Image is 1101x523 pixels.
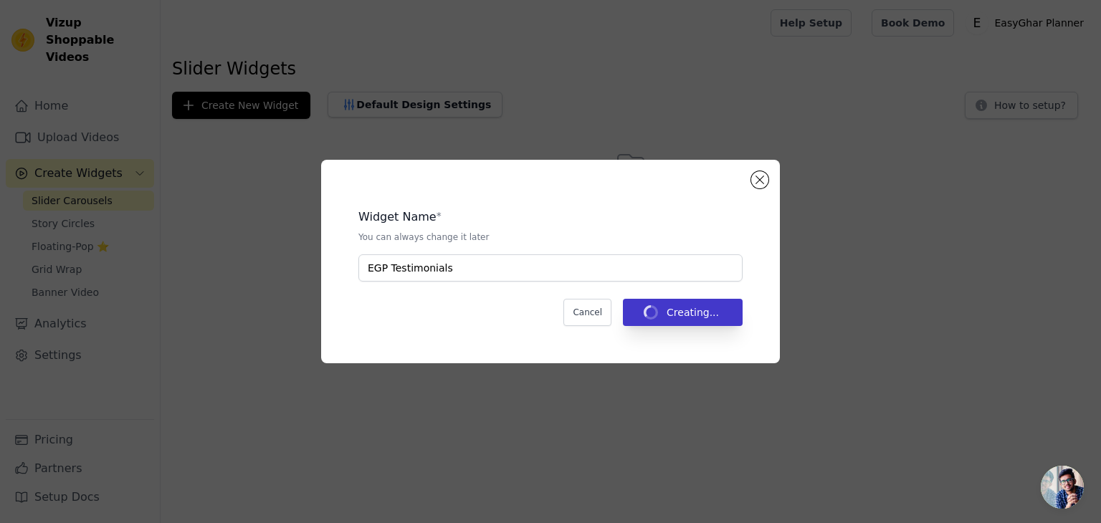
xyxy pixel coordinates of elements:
[563,299,611,326] button: Cancel
[623,299,743,326] button: Creating...
[1041,466,1084,509] a: Open chat
[751,171,768,188] button: Close modal
[358,208,437,226] legend: Widget Name
[358,231,743,243] p: You can always change it later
